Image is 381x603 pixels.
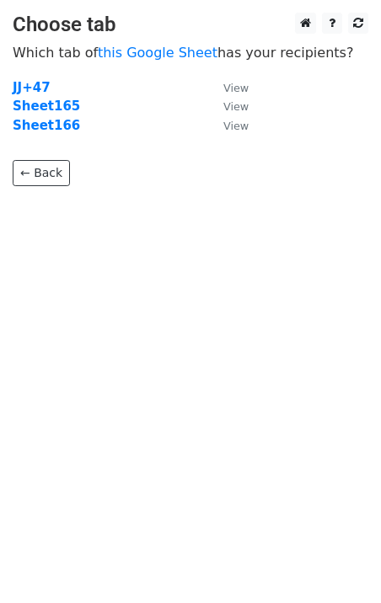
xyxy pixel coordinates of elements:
[13,13,368,37] h3: Choose tab
[207,99,249,114] a: View
[223,120,249,132] small: View
[13,44,368,61] p: Which tab of has your recipients?
[223,82,249,94] small: View
[13,160,70,186] a: ← Back
[13,80,51,95] a: JJ+47
[98,45,217,61] a: this Google Sheet
[13,118,80,133] a: Sheet166
[13,99,80,114] a: Sheet165
[223,100,249,113] small: View
[207,118,249,133] a: View
[207,80,249,95] a: View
